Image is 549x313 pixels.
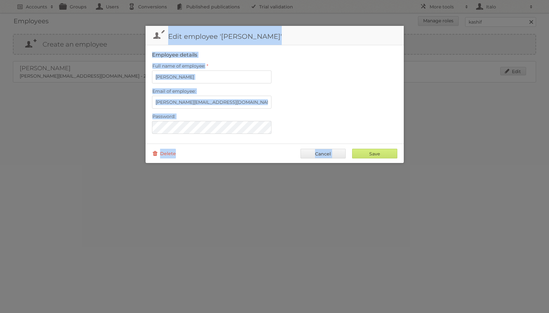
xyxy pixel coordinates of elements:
[152,88,196,94] span: Email of employee:
[152,149,176,158] a: Delete
[146,26,404,45] h1: Edit employee '[PERSON_NAME]'
[152,70,271,83] input: Full name
[352,149,397,158] input: Save
[152,63,205,69] span: Full name of employee:
[152,52,197,58] legend: Employee details
[152,96,271,109] input: name@publitas.com
[300,149,346,158] a: Cancel
[152,113,175,119] span: Password:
